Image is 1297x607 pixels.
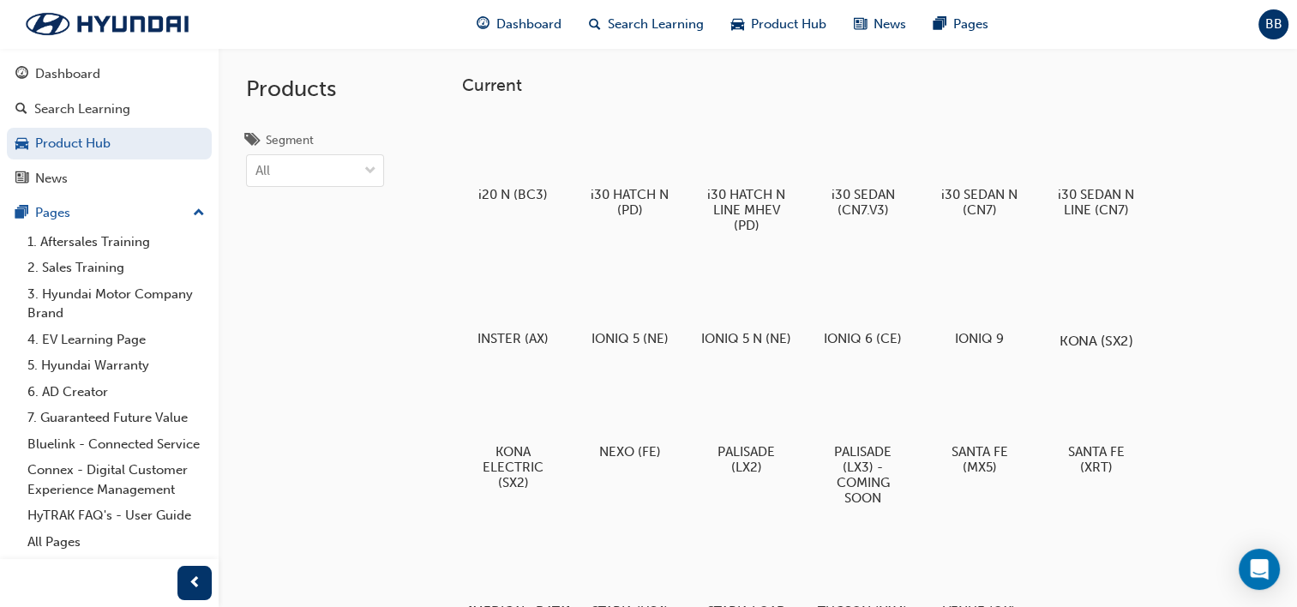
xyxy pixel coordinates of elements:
div: Search Learning [34,99,130,119]
div: Segment [266,132,314,149]
a: 3. Hyundai Motor Company Brand [21,281,212,327]
button: Pages [7,197,212,229]
a: pages-iconPages [920,7,1002,42]
a: i30 HATCH N LINE MHEV (PD) [695,109,798,239]
span: search-icon [15,102,27,117]
span: Pages [953,15,988,34]
img: Trak [9,6,206,42]
a: IONIQ 5 (NE) [579,253,682,352]
h5: SANTA FE (XRT) [1051,444,1141,475]
button: BB [1258,9,1288,39]
a: IONIQ 9 [928,253,1031,352]
h5: IONIQ 5 N (NE) [701,331,791,346]
span: pages-icon [934,14,946,35]
span: Product Hub [751,15,826,34]
span: tags-icon [246,134,259,149]
a: IONIQ 5 N (NE) [695,253,798,352]
a: 1. Aftersales Training [21,229,212,255]
span: car-icon [731,14,744,35]
div: Open Intercom Messenger [1239,549,1280,590]
button: DashboardSearch LearningProduct HubNews [7,55,212,197]
a: search-iconSearch Learning [575,7,718,42]
a: i30 HATCH N (PD) [579,109,682,224]
span: BB [1265,15,1282,34]
h5: IONIQ 9 [934,331,1024,346]
h5: i30 HATCH N (PD) [585,187,675,218]
a: i20 N (BC3) [462,109,565,208]
a: NEXO (FE) [579,366,682,466]
h5: i20 N (BC3) [468,187,558,202]
h5: INSTER (AX) [468,331,558,346]
a: Connex - Digital Customer Experience Management [21,457,212,502]
h2: Products [246,75,384,103]
a: INSTER (AX) [462,253,565,352]
h5: KONA (SX2) [1048,333,1144,349]
span: news-icon [15,171,28,187]
a: guage-iconDashboard [463,7,575,42]
span: down-icon [364,160,376,183]
span: prev-icon [189,573,201,594]
a: car-iconProduct Hub [718,7,840,42]
span: news-icon [854,14,867,35]
a: Bluelink - Connected Service [21,431,212,458]
div: Pages [35,203,70,223]
a: All Pages [21,529,212,556]
h5: i30 SEDAN N LINE (CN7) [1051,187,1141,218]
a: i30 SEDAN (CN7.V3) [812,109,915,224]
a: i30 SEDAN N (CN7) [928,109,1031,224]
a: PALISADE (LX2) [695,366,798,481]
span: guage-icon [477,14,489,35]
a: 6. AD Creator [21,379,212,406]
a: 4. EV Learning Page [21,327,212,353]
span: up-icon [193,202,205,225]
span: pages-icon [15,206,28,221]
h5: i30 SEDAN (CN7.V3) [818,187,908,218]
a: KONA (SX2) [1045,253,1148,352]
a: Product Hub [7,128,212,159]
a: 5. Hyundai Warranty [21,352,212,379]
a: news-iconNews [840,7,920,42]
a: Search Learning [7,93,212,125]
a: i30 SEDAN N LINE (CN7) [1045,109,1148,224]
a: News [7,163,212,195]
div: Dashboard [35,64,100,84]
h5: i30 SEDAN N (CN7) [934,187,1024,218]
h5: IONIQ 5 (NE) [585,331,675,346]
span: News [874,15,906,34]
h5: i30 HATCH N LINE MHEV (PD) [701,187,791,233]
span: guage-icon [15,67,28,82]
span: Dashboard [496,15,561,34]
h5: PALISADE (LX3) - COMING SOON [818,444,908,506]
h5: IONIQ 6 (CE) [818,331,908,346]
h5: NEXO (FE) [585,444,675,460]
a: SANTA FE (MX5) [928,366,1031,481]
a: IONIQ 6 (CE) [812,253,915,352]
h3: Current [462,75,1270,95]
h5: SANTA FE (MX5) [934,444,1024,475]
a: HyTRAK FAQ's - User Guide [21,502,212,529]
a: Dashboard [7,58,212,90]
div: All [255,161,270,181]
span: car-icon [15,136,28,152]
a: 2. Sales Training [21,255,212,281]
h5: KONA ELECTRIC (SX2) [468,444,558,490]
div: News [35,169,68,189]
span: search-icon [589,14,601,35]
a: 7. Guaranteed Future Value [21,405,212,431]
h5: PALISADE (LX2) [701,444,791,475]
a: PALISADE (LX3) - COMING SOON [812,366,915,512]
a: KONA ELECTRIC (SX2) [462,366,565,496]
span: Search Learning [608,15,704,34]
a: SANTA FE (XRT) [1045,366,1148,481]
